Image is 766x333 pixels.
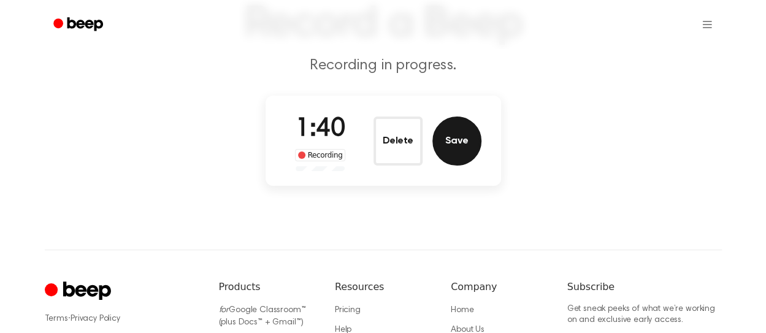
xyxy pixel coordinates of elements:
[567,304,722,326] p: Get sneak peeks of what we’re working on and exclusive early access.
[219,306,306,327] a: forGoogle Classroom™ (plus Docs™ + Gmail™)
[451,280,547,294] h6: Company
[45,280,114,304] a: Cruip
[148,56,619,76] p: Recording in progress.
[45,313,199,325] div: ·
[692,10,722,39] button: Open menu
[219,306,229,315] i: for
[71,315,120,323] a: Privacy Policy
[45,13,114,37] a: Beep
[45,315,68,323] a: Terms
[295,149,346,161] div: Recording
[373,117,423,166] button: Delete Audio Record
[335,280,431,294] h6: Resources
[432,117,481,166] button: Save Audio Record
[219,280,315,294] h6: Products
[335,306,361,315] a: Pricing
[567,280,722,294] h6: Subscribe
[296,117,345,142] span: 1:40
[451,306,473,315] a: Home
